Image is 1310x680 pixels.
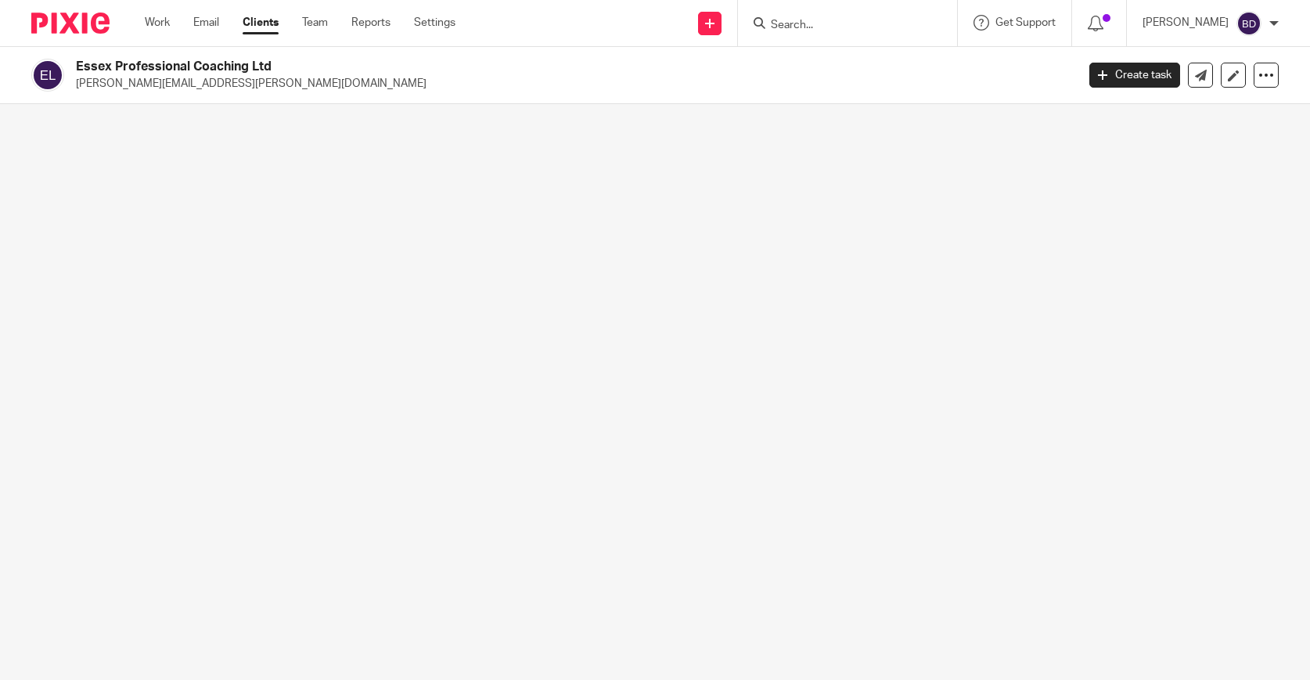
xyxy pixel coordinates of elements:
[1143,15,1229,31] p: [PERSON_NAME]
[31,13,110,34] img: Pixie
[31,59,64,92] img: svg%3E
[769,19,910,33] input: Search
[414,15,455,31] a: Settings
[995,17,1056,28] span: Get Support
[351,15,390,31] a: Reports
[1089,63,1180,88] a: Create task
[302,15,328,31] a: Team
[76,76,1066,92] p: [PERSON_NAME][EMAIL_ADDRESS][PERSON_NAME][DOMAIN_NAME]
[1236,11,1261,36] img: svg%3E
[243,15,279,31] a: Clients
[193,15,219,31] a: Email
[76,59,868,75] h2: Essex Professional Coaching Ltd
[145,15,170,31] a: Work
